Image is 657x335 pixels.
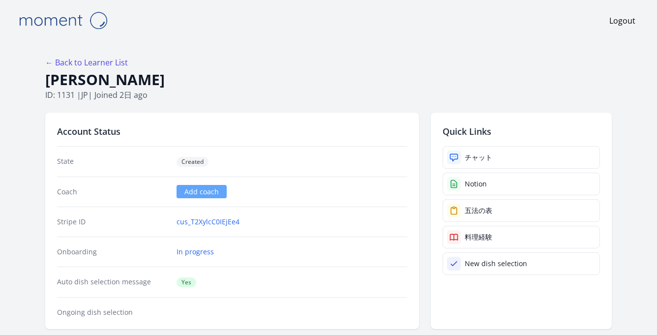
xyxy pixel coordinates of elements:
a: In progress [177,247,214,257]
dt: State [57,156,169,167]
span: Created [177,157,209,167]
div: チャット [465,152,492,162]
dt: Ongoing dish selection [57,307,169,317]
dt: Stripe ID [57,217,169,227]
a: Add coach [177,185,227,198]
a: 五法の表 [443,199,600,222]
h2: Account Status [57,124,407,138]
h1: [PERSON_NAME] [45,70,612,89]
a: 料理経験 [443,226,600,248]
dt: Auto dish selection message [57,277,169,287]
div: 料理経験 [465,232,492,242]
div: Notion [465,179,487,189]
div: 五法の表 [465,206,492,215]
a: チャット [443,146,600,169]
a: New dish selection [443,252,600,275]
p: ID: 1131 | | Joined 2日 ago [45,89,612,101]
img: Moment [14,8,112,33]
span: Yes [177,277,196,287]
dt: Onboarding [57,247,169,257]
div: New dish selection [465,259,527,269]
dt: Coach [57,187,169,197]
a: cus_T2XylcC0IEjEe4 [177,217,239,227]
a: ← Back to Learner List [45,57,128,68]
a: Notion [443,173,600,195]
h2: Quick Links [443,124,600,138]
a: Logout [609,15,635,27]
span: jp [81,90,88,100]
